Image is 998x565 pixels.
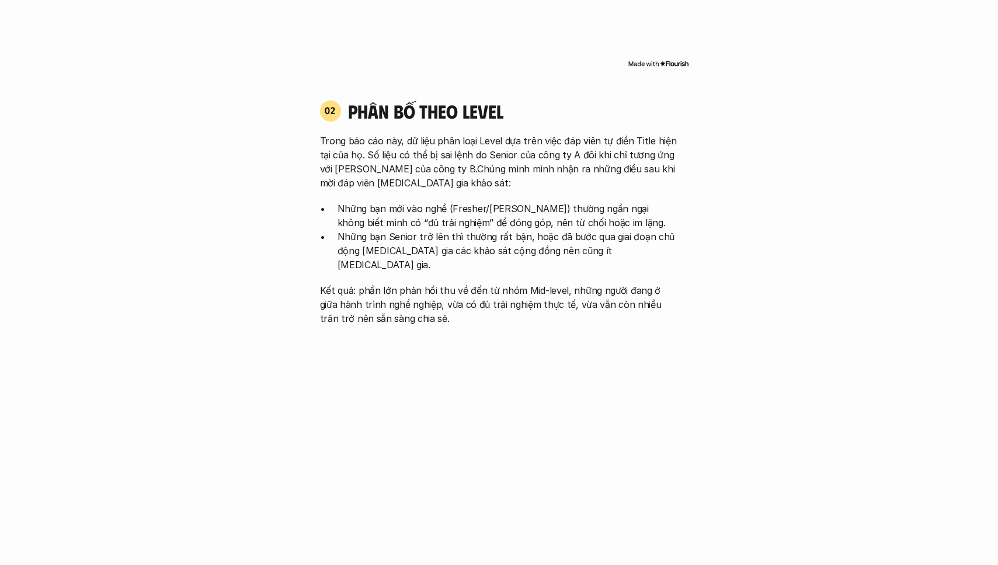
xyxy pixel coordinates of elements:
p: Kết quả: phần lớn phản hồi thu về đến từ nhóm Mid-level, những người đang ở giữa hành trình nghề ... [320,283,679,325]
p: Trong báo cáo này, dữ liệu phân loại Level dựa trên việc đáp viên tự điền Title hiện tại của họ. ... [320,134,679,190]
h4: phân bố theo Level [348,100,679,122]
p: Những bạn Senior trở lên thì thường rất bận, hoặc đã bước qua giai đoạn chủ động [MEDICAL_DATA] g... [338,230,679,272]
p: Những bạn mới vào nghề (Fresher/[PERSON_NAME]) thường ngần ngại không biết mình có “đủ trải nghiệ... [338,202,679,230]
p: 02 [325,106,336,115]
img: Made with Flourish [628,59,689,68]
